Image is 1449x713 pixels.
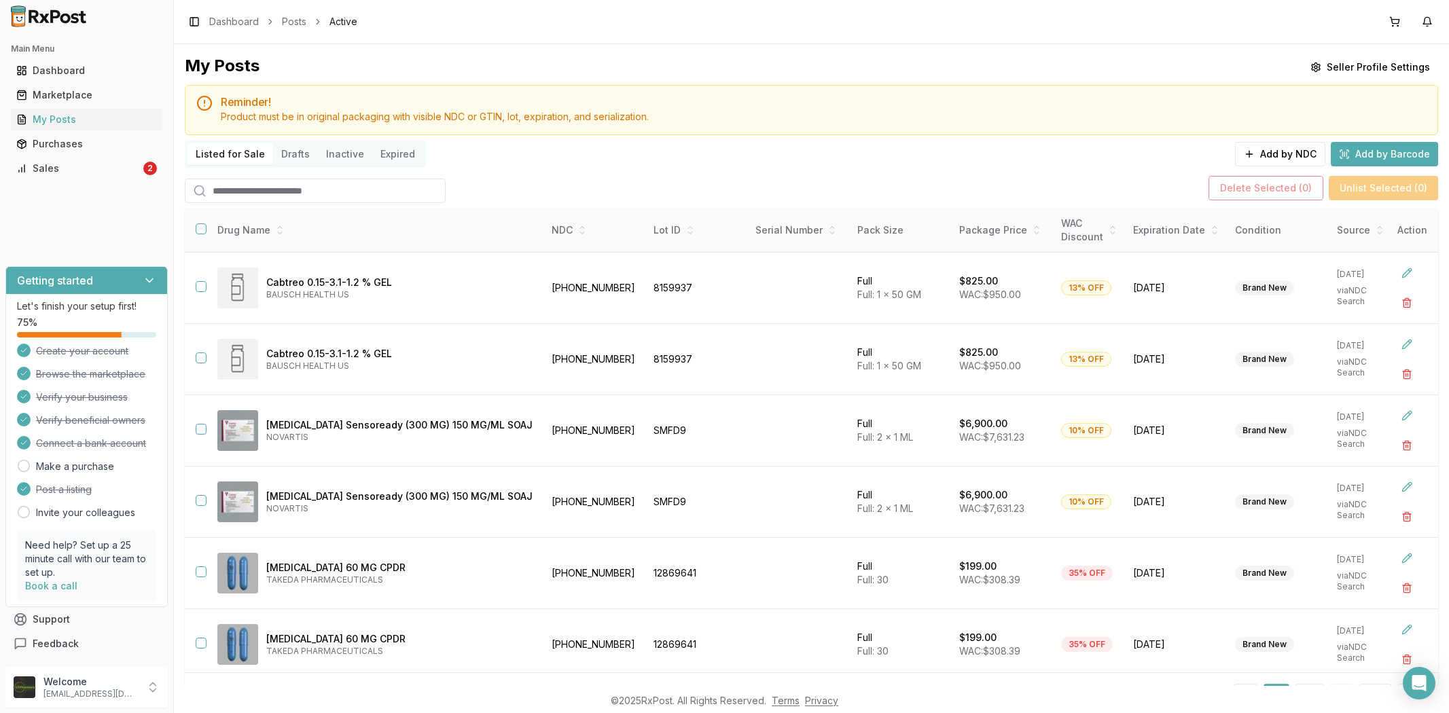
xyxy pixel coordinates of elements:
button: My Posts [5,109,168,130]
span: WAC: $308.39 [959,574,1020,585]
p: via NDC Search [1337,499,1389,521]
img: Cabtreo 0.15-3.1-1.2 % GEL [217,339,258,380]
p: via NDC Search [1337,570,1389,592]
p: TAKEDA PHARMACEUTICALS [266,574,533,585]
button: Add by NDC [1235,142,1325,166]
p: $199.00 [959,560,997,573]
p: [DATE] [1337,483,1389,494]
button: Seller Profile Settings [1302,55,1438,79]
div: 13% OFF [1061,280,1111,295]
p: via NDC Search [1337,285,1389,307]
span: Browse the marketplace [36,367,145,381]
a: Purchases [11,132,162,156]
p: [DATE] [1337,412,1389,422]
a: Invite your colleagues [36,506,135,519]
div: WAC Discount [1061,217,1117,244]
a: 15 [1359,684,1392,708]
span: Full: 30 [857,574,889,585]
div: Dashboard [16,64,157,77]
th: Action [1387,208,1438,253]
td: Full [849,324,951,395]
button: Edit [1395,403,1419,428]
p: [MEDICAL_DATA] Sensoready (300 MG) 150 MG/ML SOAJ [266,418,533,432]
span: [DATE] [1133,352,1219,366]
td: Full [849,467,951,538]
span: Feedback [33,637,79,651]
td: [PHONE_NUMBER] [543,538,645,609]
p: $6,900.00 [959,488,1007,502]
h3: Getting started [17,272,93,289]
button: Expired [372,143,423,165]
button: Purchases [5,133,168,155]
p: BAUSCH HEALTH US [266,361,533,371]
a: My Posts [11,107,162,132]
div: Package Price [959,223,1045,237]
span: WAC: $950.00 [959,289,1021,300]
span: Full: 1 x 50 GM [857,360,921,371]
span: Full: 30 [857,645,889,657]
button: Delete [1395,362,1419,386]
td: Full [849,253,951,324]
td: SMFD9 [645,395,747,467]
div: Drug Name [217,223,533,237]
button: Support [5,607,168,632]
p: Let's finish your setup first! [17,299,156,313]
div: Brand New [1235,637,1294,652]
img: User avatar [14,676,35,698]
span: [DATE] [1133,495,1219,509]
span: [DATE] [1133,566,1219,580]
img: RxPost Logo [5,5,92,27]
div: Brand New [1235,280,1294,295]
img: Dexilant 60 MG CPDR [217,624,258,665]
div: Open Intercom Messenger [1403,667,1435,699]
button: Sales2 [5,158,168,179]
div: Expiration Date [1133,223,1219,237]
div: 10% OFF [1061,494,1111,509]
span: WAC: $7,631.23 [959,502,1024,514]
div: 10% OFF [1061,423,1111,438]
img: Cosentyx Sensoready (300 MG) 150 MG/ML SOAJ [217,481,258,522]
p: NOVARTIS [266,432,533,443]
span: 75 % [17,316,37,329]
span: Full: 1 x 50 GM [857,289,921,300]
th: Condition [1227,208,1329,253]
span: Full: 2 x 1 ML [857,502,913,514]
a: Posts [282,15,306,29]
span: [DATE] [1133,638,1219,651]
p: Cabtreo 0.15-3.1-1.2 % GEL [266,276,533,289]
p: via NDC Search [1337,642,1389,663]
button: Add by Barcode [1331,142,1438,166]
span: Connect a bank account [36,437,146,450]
button: Delete [1395,505,1419,529]
a: Dashboard [209,15,259,29]
div: Source [1337,223,1389,237]
img: Dexilant 60 MG CPDR [217,553,258,593]
button: Delete [1395,576,1419,600]
p: $825.00 [959,274,998,288]
p: [DATE] [1337,340,1389,351]
p: [MEDICAL_DATA] 60 MG CPDR [266,561,533,574]
td: [PHONE_NUMBER] [543,253,645,324]
a: Dashboard [11,58,162,83]
p: Need help? Set up a 25 minute call with our team to set up. [25,538,148,579]
button: 2 [1295,684,1324,708]
button: Delete [1395,291,1419,315]
a: Marketplace [11,83,162,107]
td: 12869641 [645,609,747,680]
td: SMFD9 [645,467,747,538]
div: 35% OFF [1061,637,1113,652]
td: Full [849,395,951,467]
p: [DATE] [1337,554,1389,565]
p: $6,900.00 [959,417,1007,431]
button: Delete [1395,647,1419,672]
a: Privacy [805,695,838,706]
p: via NDC Search [1337,356,1389,378]
p: [MEDICAL_DATA] Sensoready (300 MG) 150 MG/ML SOAJ [266,490,533,503]
p: [DATE] [1337,625,1389,636]
span: Verify beneficial owners [36,414,145,427]
p: via NDC Search [1337,428,1389,450]
button: Listed for Sale [187,143,273,165]
button: Drafts [273,143,318,165]
td: 12869641 [645,538,747,609]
